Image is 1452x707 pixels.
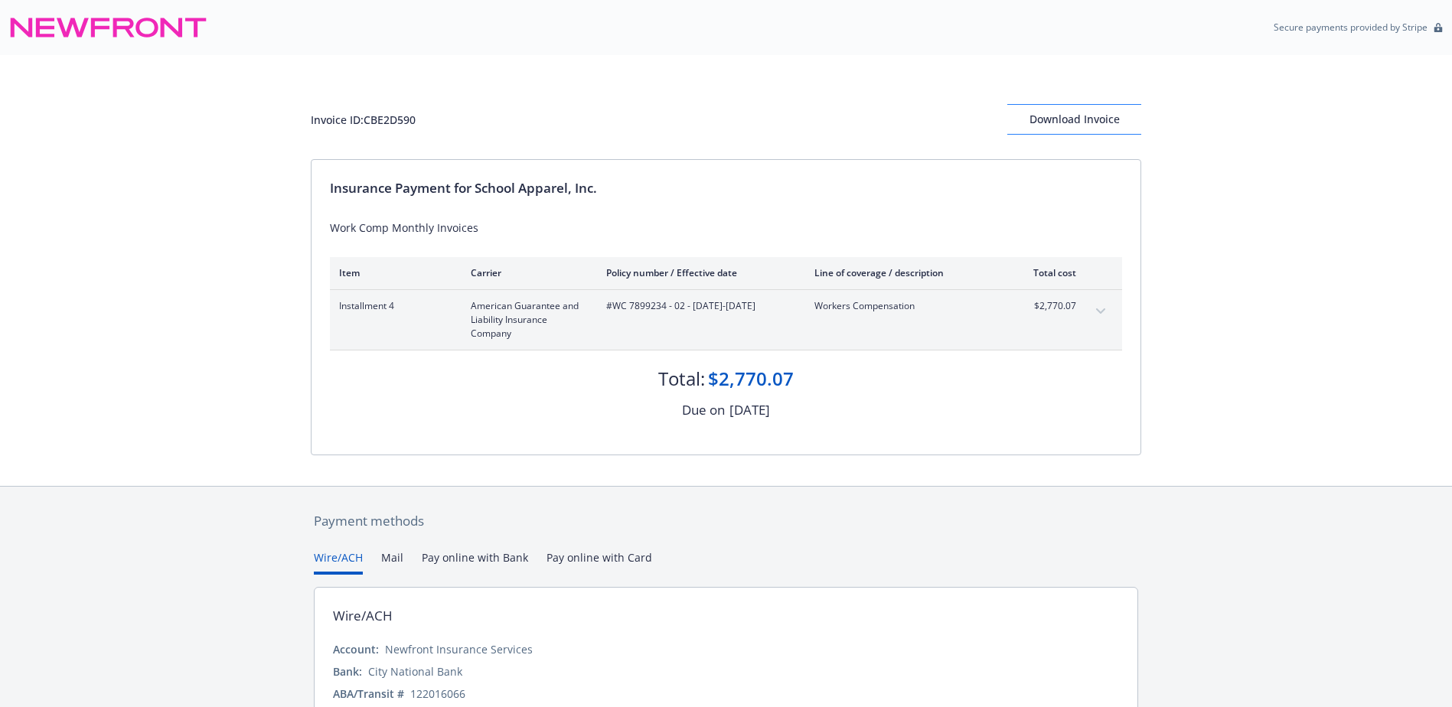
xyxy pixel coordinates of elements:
[708,366,794,392] div: $2,770.07
[333,686,404,702] div: ABA/Transit #
[368,663,462,679] div: City National Bank
[1007,104,1141,135] button: Download Invoice
[381,549,403,575] button: Mail
[547,549,652,575] button: Pay online with Card
[1088,299,1113,324] button: expand content
[330,290,1122,350] div: Installment 4American Guarantee and Liability Insurance Company#WC 7899234 - 02 - [DATE]-[DATE]Wo...
[658,366,705,392] div: Total:
[333,641,379,657] div: Account:
[471,266,582,279] div: Carrier
[339,266,446,279] div: Item
[729,400,770,420] div: [DATE]
[1274,21,1428,34] p: Secure payments provided by Stripe
[682,400,725,420] div: Due on
[1007,105,1141,134] div: Download Invoice
[471,299,582,340] span: American Guarantee and Liability Insurance Company
[333,663,362,679] div: Bank:
[814,266,994,279] div: Line of coverage / description
[333,606,393,626] div: Wire/ACH
[1019,266,1076,279] div: Total cost
[330,178,1122,198] div: Insurance Payment for School Apparel, Inc.
[606,266,790,279] div: Policy number / Effective date
[314,511,1138,531] div: Payment methods
[339,299,446,313] span: Installment 4
[422,549,528,575] button: Pay online with Bank
[311,112,416,128] div: Invoice ID: CBE2D590
[814,299,994,313] span: Workers Compensation
[330,220,1122,236] div: Work Comp Monthly Invoices
[410,686,465,702] div: 122016066
[1019,299,1076,313] span: $2,770.07
[606,299,790,313] span: #WC 7899234 - 02 - [DATE]-[DATE]
[385,641,533,657] div: Newfront Insurance Services
[314,549,363,575] button: Wire/ACH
